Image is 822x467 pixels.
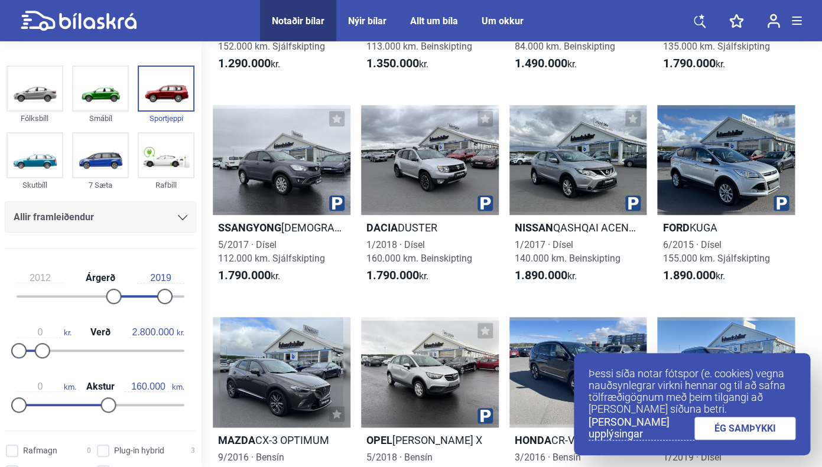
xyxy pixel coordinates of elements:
p: Þessi síða notar fótspor (e. cookies) vegna nauðsynlegrar virkni hennar og til að safna tölfræðig... [589,368,795,415]
a: Notaðir bílar [272,15,324,27]
b: 1.890.000 [515,268,567,282]
b: 1.350.000 [366,56,419,70]
span: 1/2017 · Dísel 140.000 km. Beinskipting [515,239,620,264]
b: 1.290.000 [218,56,271,70]
img: user-login.svg [767,14,780,28]
span: kr. [662,269,724,283]
a: Ssangyong[DEMOGRAPHIC_DATA]5/2017 · Dísel112.000 km. Sjálfskipting1.790.000kr. [213,105,350,293]
b: Nissan [515,221,553,234]
b: Honda [515,434,551,446]
span: 1/2018 · Dísel 160.000 km. Beinskipting [366,239,472,264]
span: Verð [87,328,113,337]
div: Smábíl [72,112,129,125]
span: Allir framleiðendur [14,209,94,226]
b: 1.790.000 [366,268,419,282]
span: kr. [366,57,428,71]
b: Mazda [218,434,255,446]
b: Dacia [366,221,398,234]
span: km. [17,381,76,392]
a: Um okkur [482,15,524,27]
b: 1.790.000 [662,56,715,70]
a: NissanQASHQAI ACENTA1/2017 · Dísel140.000 km. Beinskipting1.890.000kr. [509,105,647,293]
span: Plug-in hybrid [114,445,164,457]
span: Árgerð [83,273,118,283]
span: kr. [218,57,280,71]
div: Skutbíll [7,178,63,192]
span: 0 [87,445,91,457]
a: Nýir bílar [348,15,386,27]
h2: QASHQAI ACENTA [509,221,647,234]
span: Akstur [83,382,118,391]
b: Opel [366,434,392,446]
img: parking.png [774,195,789,211]
h2: DUSTER [361,221,499,234]
a: [PERSON_NAME] upplýsingar [589,416,694,440]
img: parking.png [477,195,493,211]
span: 3 [191,445,195,457]
b: Ford [662,221,689,234]
span: kr. [17,327,72,338]
span: kr. [218,269,280,283]
div: Sportjeppi [138,112,194,125]
div: 7 Sæta [72,178,129,192]
h2: [PERSON_NAME] X [361,433,499,447]
span: kr. [515,269,577,283]
span: 6/2015 · Dísel 155.000 km. Sjálfskipting [662,239,769,264]
span: kr. [366,269,428,283]
span: kr. [129,327,184,338]
b: Ssangyong [218,221,281,234]
h2: CX-3 OPTIMUM [213,433,350,447]
a: Allt um bíla [410,15,458,27]
a: FordKUGA6/2015 · Dísel155.000 km. Sjálfskipting1.890.000kr. [657,105,795,293]
b: 1.490.000 [515,56,567,70]
div: Rafbíll [138,178,194,192]
span: 5/2017 · Dísel 112.000 km. Sjálfskipting [218,239,325,264]
b: 1.790.000 [218,268,271,282]
a: ÉG SAMÞYKKI [694,417,796,440]
img: parking.png [477,408,493,423]
span: Rafmagn [23,445,57,457]
span: kr. [662,57,724,71]
h2: KUGA [657,221,795,234]
div: Fólksbíll [7,112,63,125]
img: parking.png [625,195,641,211]
b: 1.890.000 [662,268,715,282]
a: DaciaDUSTER1/2018 · Dísel160.000 km. Beinskipting1.790.000kr. [361,105,499,293]
h2: [DEMOGRAPHIC_DATA] [213,221,350,234]
img: parking.png [329,195,345,211]
span: kr. [515,57,577,71]
span: km. [125,381,184,392]
h2: CR-V EXECUTIVE [509,433,647,447]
